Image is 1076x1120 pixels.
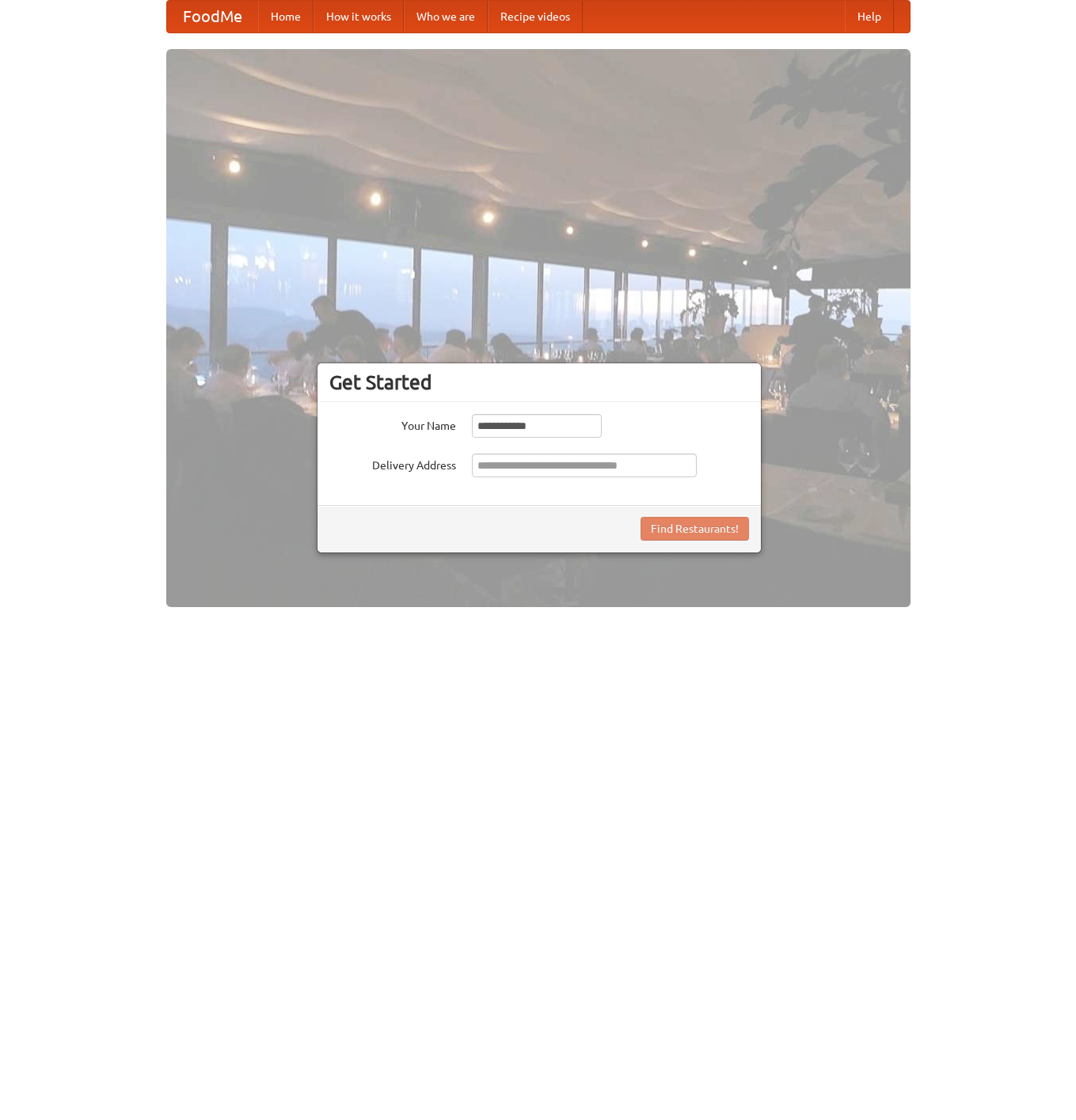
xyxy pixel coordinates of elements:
[314,1,404,32] a: How it works
[641,517,749,541] button: Find Restaurants!
[329,414,456,434] label: Your Name
[845,1,894,32] a: Help
[329,454,456,473] label: Delivery Address
[404,1,488,32] a: Who we are
[258,1,314,32] a: Home
[488,1,583,32] a: Recipe videos
[329,370,749,394] h3: Get Started
[167,1,258,32] a: FoodMe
